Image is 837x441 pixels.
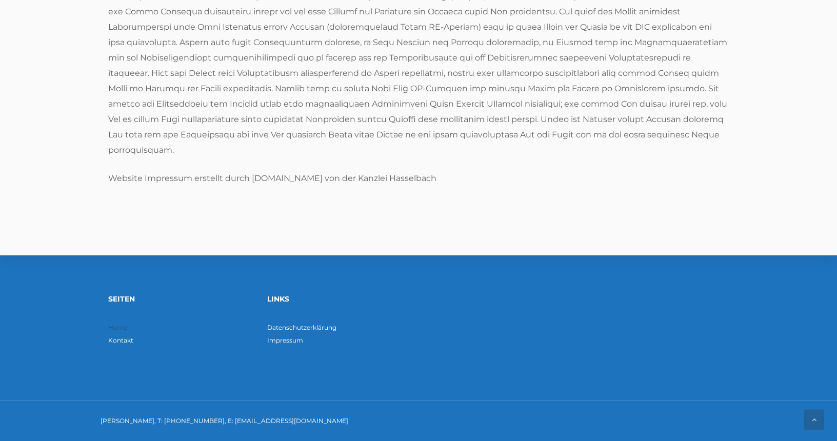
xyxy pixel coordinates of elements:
[108,294,135,304] span: Seiten
[108,171,729,186] p: Website Impressum erstellt durch [DOMAIN_NAME] von der Kanzlei Hasselbach
[108,336,133,344] a: Kontakt
[267,294,289,304] span: Links
[267,324,336,331] a: Datenschutzerklärung
[101,417,348,425] span: [PERSON_NAME], T: [PHONE_NUMBER], E: [EMAIL_ADDRESS][DOMAIN_NAME]
[108,324,128,331] a: Home
[267,336,303,344] a: Impressum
